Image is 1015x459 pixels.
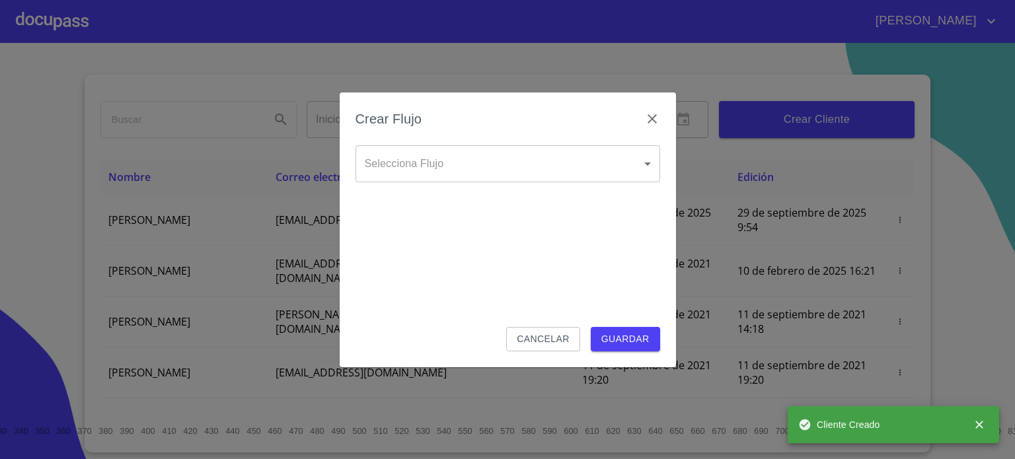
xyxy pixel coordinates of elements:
[965,410,994,439] button: close
[356,108,422,129] h6: Crear Flujo
[601,331,650,347] span: Guardar
[356,145,660,182] div: ​
[591,327,660,351] button: Guardar
[506,327,580,351] button: Cancelar
[517,331,569,347] span: Cancelar
[798,418,880,431] span: Cliente Creado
